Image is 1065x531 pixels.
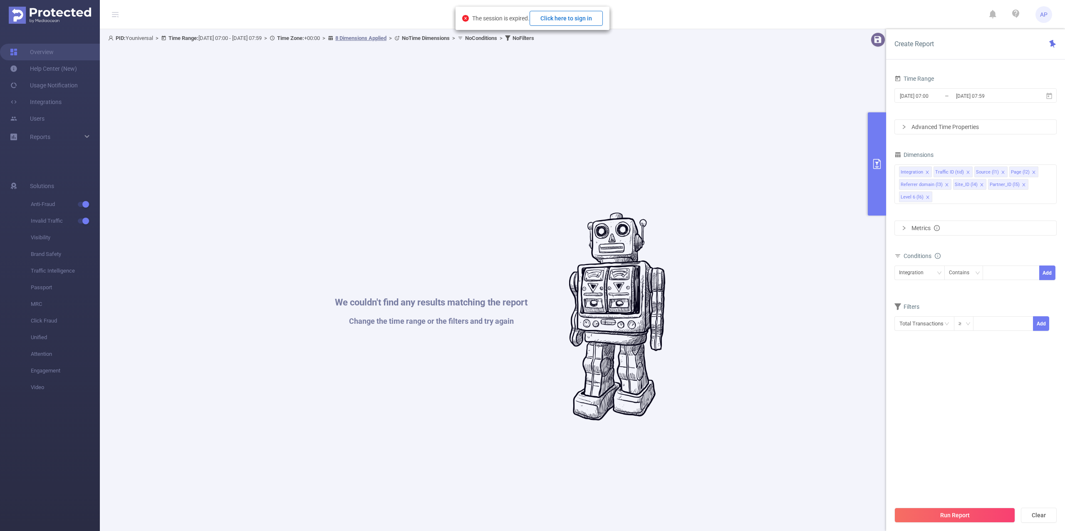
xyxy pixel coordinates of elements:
[153,35,161,41] span: >
[465,35,497,41] b: No Conditions
[901,192,924,203] div: Level 6 (l6)
[1033,316,1049,331] button: Add
[894,508,1015,523] button: Run Report
[31,362,100,379] span: Engagement
[1024,324,1033,331] span: Decrease Value
[30,134,50,140] span: Reports
[1021,508,1057,523] button: Clear
[901,179,943,190] div: Referrer domain (l3)
[902,226,906,231] i: icon: right
[899,191,932,202] li: Level 6 (l6)
[894,303,919,310] span: Filters
[899,266,929,280] div: Integration
[9,7,91,24] img: Protected Media
[108,35,534,41] span: Youniversal [DATE] 07:00 - [DATE] 07:59 +00:00
[1039,265,1055,280] button: Add
[386,35,394,41] span: >
[10,60,77,77] a: Help Center (New)
[1001,170,1005,175] i: icon: close
[31,213,100,229] span: Invalid Traffic
[937,270,942,276] i: icon: down
[1028,319,1030,322] i: icon: up
[894,40,934,48] span: Create Report
[935,253,941,259] i: icon: info-circle
[988,179,1028,190] li: Partner_ID (l5)
[980,183,984,188] i: icon: close
[966,321,971,327] i: icon: down
[31,313,100,329] span: Click Fraud
[116,35,126,41] b: PID:
[926,195,930,200] i: icon: close
[976,167,999,178] div: Source (l1)
[108,35,116,41] i: icon: user
[402,35,450,41] b: No Time Dimensions
[31,196,100,213] span: Anti-Fraud
[901,167,923,178] div: Integration
[530,11,603,26] button: Click here to sign in
[958,317,967,330] div: ≥
[949,266,975,280] div: Contains
[31,279,100,296] span: Passport
[955,179,978,190] div: Site_ID (l4)
[277,35,304,41] b: Time Zone:
[31,229,100,246] span: Visibility
[335,298,528,307] h1: We couldn't find any results matching the report
[30,129,50,145] a: Reports
[31,263,100,279] span: Traffic Intelligence
[945,183,949,188] i: icon: close
[472,15,603,22] span: The session is expired.
[1028,326,1030,329] i: icon: down
[320,35,328,41] span: >
[911,225,940,231] span: Metrics
[990,179,1020,190] div: Partner_ID (l5)
[934,166,973,177] li: Traffic ID (tid)
[974,166,1008,177] li: Source (l1)
[953,179,986,190] li: Site_ID (l4)
[899,179,951,190] li: Referrer domain (l3)
[30,178,54,194] span: Solutions
[262,35,270,41] span: >
[450,35,458,41] span: >
[895,221,1056,235] div: icon: rightMetricsicon: info-circle
[894,75,934,82] span: Time Range
[904,253,941,259] span: Conditions
[1032,170,1036,175] i: icon: close
[10,77,78,94] a: Usage Notification
[31,296,100,313] span: MRC
[462,15,469,22] i: icon: close-circle
[335,35,386,41] u: 8 Dimensions Applied
[569,213,665,421] img: #
[1040,6,1048,23] span: AP
[925,170,929,175] i: icon: close
[31,346,100,362] span: Attention
[335,318,528,325] h1: Change the time range or the filters and try again
[10,44,54,60] a: Overview
[899,166,932,177] li: Integration
[934,225,940,231] i: icon: info-circle
[1009,166,1038,177] li: Page (l2)
[935,167,964,178] div: Traffic ID (tid)
[31,246,100,263] span: Brand Safety
[975,270,980,276] i: icon: down
[894,151,934,158] span: Dimensions
[31,329,100,346] span: Unified
[168,35,198,41] b: Time Range:
[899,90,966,102] input: Start date
[31,379,100,396] span: Video
[1011,167,1030,178] div: Page (l2)
[10,94,62,110] a: Integrations
[966,170,970,175] i: icon: close
[1047,169,1052,174] i: icon: close-circle
[895,120,1056,134] div: icon: rightAdvanced Time Properties
[955,90,1023,102] input: End date
[1024,317,1033,324] span: Increase Value
[902,124,906,129] i: icon: right
[10,110,45,127] a: Users
[513,35,534,41] b: No Filters
[1022,183,1026,188] i: icon: close
[497,35,505,41] span: >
